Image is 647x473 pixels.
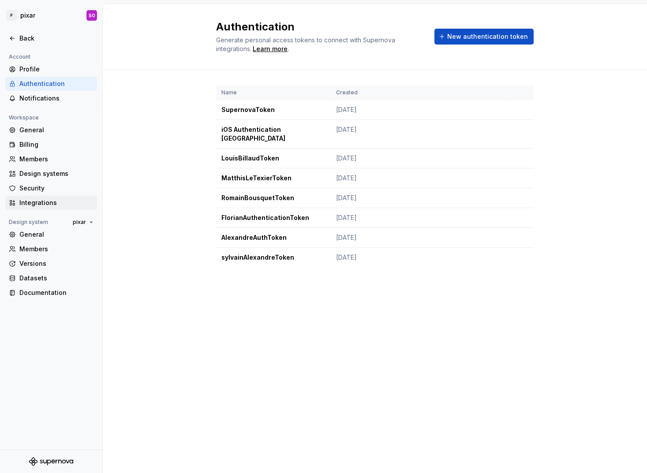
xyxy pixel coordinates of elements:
[19,288,93,297] div: Documentation
[19,245,93,253] div: Members
[5,196,97,210] a: Integrations
[5,152,97,166] a: Members
[5,77,97,91] a: Authentication
[331,208,511,228] td: [DATE]
[2,6,101,25] button: PpixarSO
[19,34,93,43] div: Back
[216,149,331,168] td: LouisBillaudToken
[331,168,511,188] td: [DATE]
[19,65,93,74] div: Profile
[5,123,97,137] a: General
[216,120,331,149] td: iOS Authentication [GEOGRAPHIC_DATA]
[20,11,35,20] div: pixar
[216,188,331,208] td: RomainBousquetToken
[216,86,331,100] th: Name
[19,126,93,134] div: General
[19,198,93,207] div: Integrations
[19,230,93,239] div: General
[19,169,93,178] div: Design systems
[5,62,97,76] a: Profile
[253,45,288,53] a: Learn more
[216,228,331,248] td: AlexandreAuthToken
[216,208,331,228] td: FlorianAuthenticationToken
[19,259,93,268] div: Versions
[89,12,95,19] div: SO
[5,138,97,152] a: Billing
[5,217,52,227] div: Design system
[5,112,42,123] div: Workspace
[19,155,93,164] div: Members
[331,149,511,168] td: [DATE]
[216,100,331,120] td: SupernovaToken
[331,248,511,268] td: [DATE]
[73,219,86,226] span: pixar
[5,286,97,300] a: Documentation
[447,32,528,41] span: New authentication token
[216,36,397,52] span: Generate personal access tokens to connect with Supernova integrations.
[19,274,93,283] div: Datasets
[5,31,97,45] a: Back
[5,52,34,62] div: Account
[5,242,97,256] a: Members
[216,20,424,34] h2: Authentication
[331,188,511,208] td: [DATE]
[5,181,97,195] a: Security
[331,120,511,149] td: [DATE]
[5,91,97,105] a: Notifications
[331,100,511,120] td: [DATE]
[19,184,93,193] div: Security
[6,10,17,21] div: P
[216,248,331,268] td: sylvainAlexandreToken
[216,168,331,188] td: MatthisLeTexierToken
[5,257,97,271] a: Versions
[19,140,93,149] div: Billing
[5,271,97,285] a: Datasets
[19,94,93,103] div: Notifications
[5,227,97,242] a: General
[19,79,93,88] div: Authentication
[434,29,534,45] button: New authentication token
[5,167,97,181] a: Design systems
[331,228,511,248] td: [DATE]
[331,86,511,100] th: Created
[251,46,289,52] span: .
[29,457,73,466] svg: Supernova Logo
